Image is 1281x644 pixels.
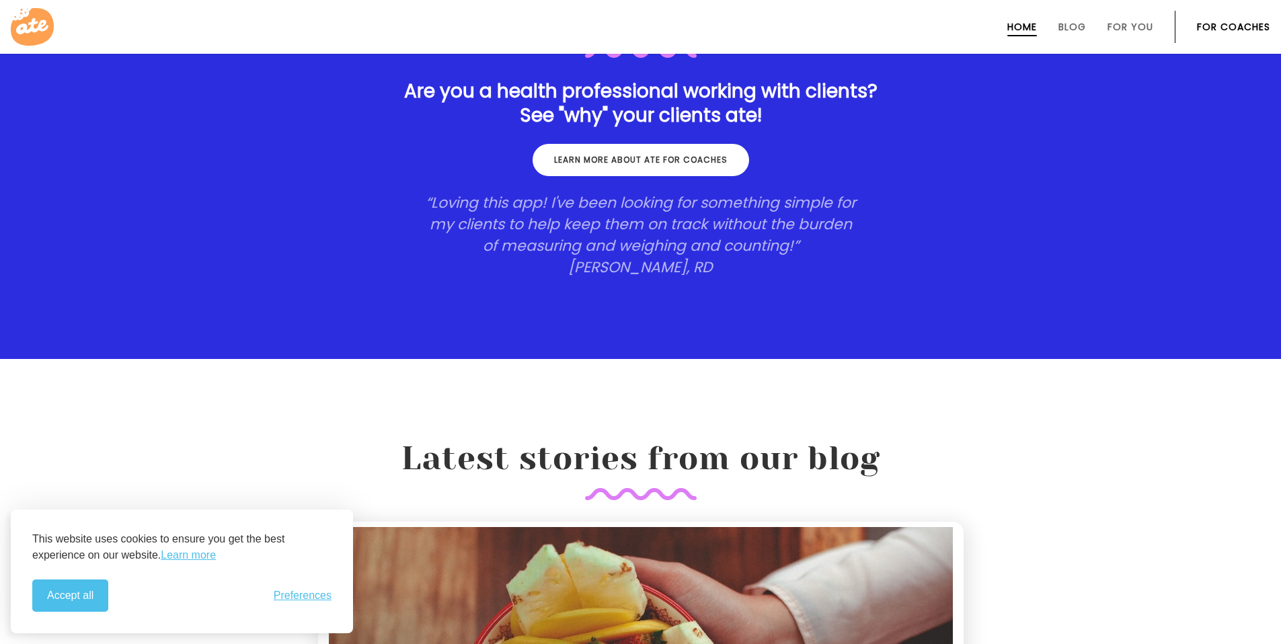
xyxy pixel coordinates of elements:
a: Learn more [161,547,216,563]
span: Preferences [274,590,332,602]
p: This website uses cookies to ensure you get the best experience on our website. [32,531,332,563]
h3: Are you a health professional working with clients? See "why" your clients ate! [372,79,910,128]
a: Home [1007,22,1037,32]
a: For You [1108,22,1153,32]
p: “Loving this app! I've been looking for something simple for my clients to help keep them on trac... [426,192,856,278]
a: For Coaches [1197,22,1270,32]
a: Blog [1058,22,1086,32]
button: Toggle preferences [274,590,332,602]
button: Accept all cookies [32,579,108,612]
a: Learn more about ate for coaches [533,144,749,176]
h2: Latest stories from our blog [313,440,969,500]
